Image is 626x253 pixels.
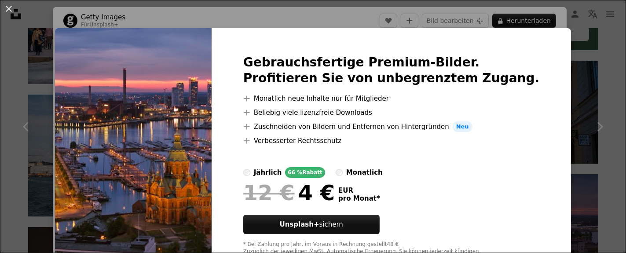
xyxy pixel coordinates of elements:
[243,181,295,204] span: 12 €
[243,215,380,234] button: Unsplash+sichern
[254,167,282,178] div: jährlich
[243,136,540,146] li: Verbesserter Rechtsschutz
[338,187,380,194] span: EUR
[453,121,472,132] span: Neu
[243,107,540,118] li: Beliebig viele lizenzfreie Downloads
[243,121,540,132] li: Zuschneiden von Bildern und Entfernen von Hintergründen
[346,167,383,178] div: monatlich
[243,55,540,86] h2: Gebrauchsfertige Premium-Bilder. Profitieren Sie von unbegrenztem Zugang.
[243,93,540,104] li: Monatlich neue Inhalte nur für Mitglieder
[336,169,343,176] input: monatlich
[285,167,325,178] div: 66 % Rabatt
[280,220,319,228] strong: Unsplash+
[338,194,380,202] span: pro Monat *
[243,169,250,176] input: jährlich66 %Rabatt
[243,181,335,204] div: 4 €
